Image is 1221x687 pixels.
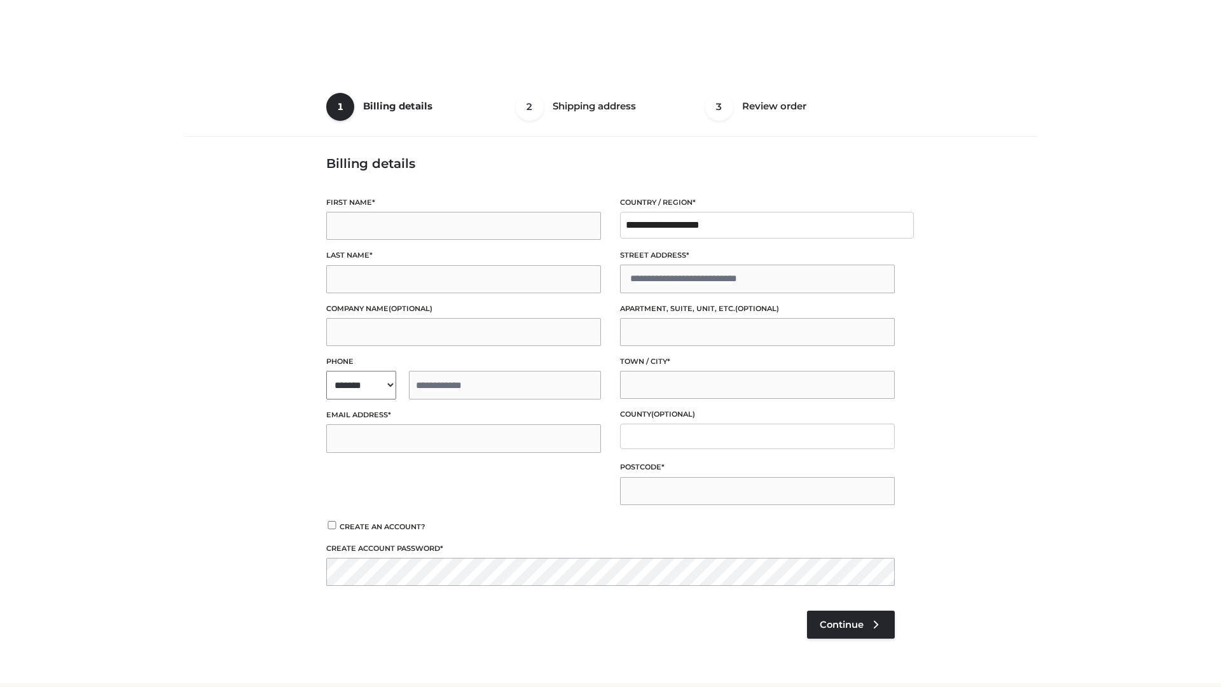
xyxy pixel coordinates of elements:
span: (optional) [651,410,695,419]
label: First name [326,197,601,209]
span: Review order [742,100,806,112]
label: County [620,408,895,420]
span: Billing details [363,100,432,112]
a: Continue [807,611,895,639]
span: 1 [326,93,354,121]
label: Create account password [326,543,895,555]
label: Postcode [620,461,895,473]
label: Apartment, suite, unit, etc. [620,303,895,315]
span: (optional) [389,304,432,313]
span: Continue [820,619,864,630]
span: Create an account? [340,522,425,531]
h3: Billing details [326,156,895,171]
label: Last name [326,249,601,261]
span: 3 [705,93,733,121]
label: Country / Region [620,197,895,209]
input: Create an account? [326,521,338,529]
label: Town / City [620,356,895,368]
label: Company name [326,303,601,315]
span: 2 [516,93,544,121]
label: Email address [326,409,601,421]
label: Phone [326,356,601,368]
label: Street address [620,249,895,261]
span: (optional) [735,304,779,313]
span: Shipping address [553,100,636,112]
